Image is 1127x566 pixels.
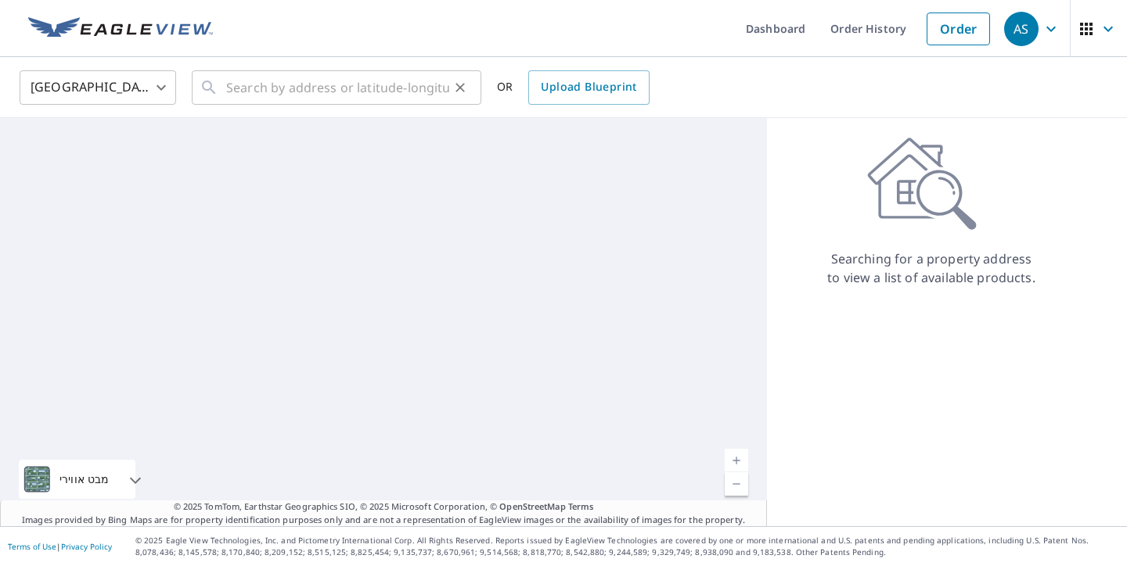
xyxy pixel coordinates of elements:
div: מבט אווירי [55,460,113,499]
p: Searching for a property address to view a list of available products. [826,249,1036,287]
a: Privacy Policy [61,541,112,552]
button: Clear [449,77,471,99]
a: Upload Blueprint [528,70,649,105]
input: Search by address or latitude-longitude [226,66,449,109]
p: | [8,542,112,551]
a: Terms [568,500,594,512]
a: רמה נוכחית 5, הגדלת התצוגה [725,449,748,472]
a: רמה נוכחית 5, הקטנה [725,472,748,496]
a: Order [927,13,990,45]
a: Terms of Use [8,541,56,552]
div: מבט אווירי [19,460,135,499]
p: © 2025 Eagle View Technologies, Inc. and Pictometry International Corp. All Rights Reserved. Repo... [135,535,1119,558]
div: OR [497,70,650,105]
div: AS [1004,12,1039,46]
a: OpenStreetMap [499,500,565,512]
span: Upload Blueprint [541,77,636,97]
img: EV Logo [28,17,213,41]
div: [GEOGRAPHIC_DATA] [20,66,176,109]
span: © 2025 TomTom, Earthstar Geographics SIO, © 2025 Microsoft Corporation, © [174,500,594,514]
